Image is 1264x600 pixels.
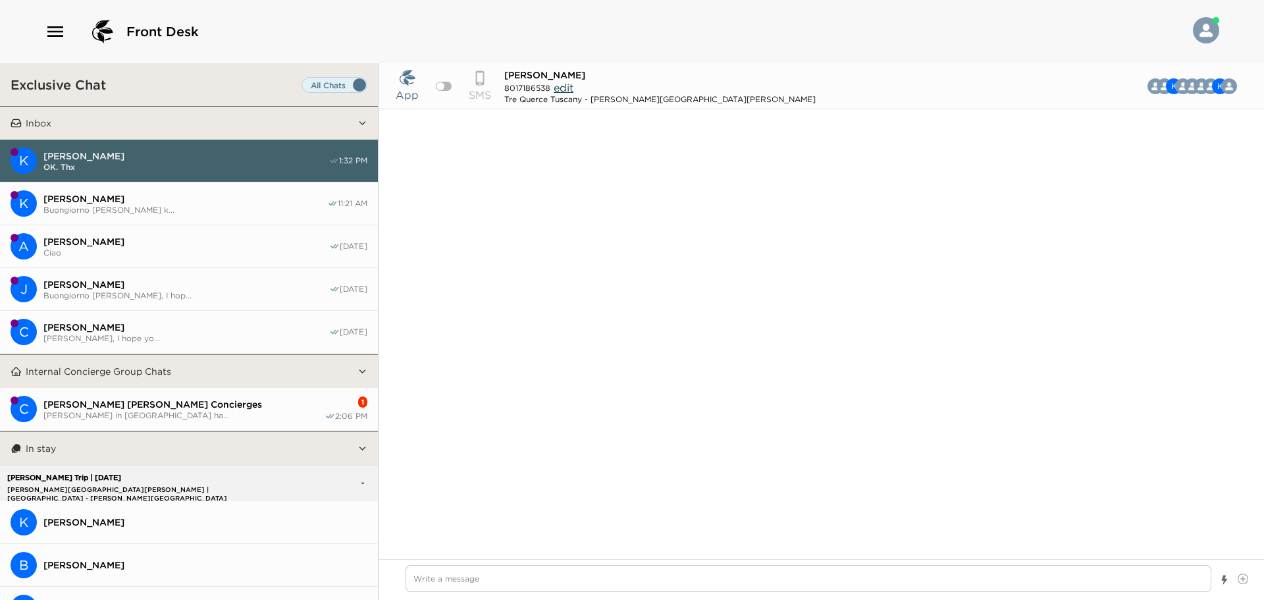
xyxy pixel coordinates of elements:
[22,107,357,140] button: Inbox
[11,276,37,302] div: J
[11,233,37,259] div: Andrew Bosomworth
[11,76,106,93] h3: Exclusive Chat
[43,410,325,420] span: [PERSON_NAME] in [GEOGRAPHIC_DATA] ha...
[11,552,37,578] div: Becky Schmeits
[43,321,329,333] span: [PERSON_NAME]
[43,398,325,410] span: [PERSON_NAME] [PERSON_NAME] Concierges
[11,276,37,302] div: John Spellman
[43,516,367,528] span: [PERSON_NAME]
[43,333,329,343] span: [PERSON_NAME], I hope yo...
[26,443,56,454] p: In stay
[340,284,367,294] span: [DATE]
[43,290,329,300] span: Buongiorno [PERSON_NAME], I hop...
[335,411,367,422] span: 2:06 PM
[11,148,37,174] div: Kip Wadsworth
[43,559,367,571] span: [PERSON_NAME]
[554,81,573,94] span: edit
[11,509,37,535] div: Kevin Schmeits
[11,509,37,535] div: K
[43,248,329,258] span: Ciao
[22,432,357,465] button: In stay
[11,233,37,259] div: A
[11,396,37,422] div: C
[1221,78,1237,94] img: C
[338,198,367,209] span: 11:21 AM
[43,162,329,172] span: OK. Thx
[11,190,37,217] div: Kelley Anderson
[1221,78,1237,94] div: Casali di Casole Concierge Team
[340,327,367,337] span: [DATE]
[43,279,329,290] span: [PERSON_NAME]
[4,485,288,494] p: [PERSON_NAME][GEOGRAPHIC_DATA][PERSON_NAME] | [GEOGRAPHIC_DATA] - [PERSON_NAME][GEOGRAPHIC_DATA][...
[1220,568,1229,591] button: Show templates
[504,94,816,104] div: Tre Querce Tuscany - [PERSON_NAME][GEOGRAPHIC_DATA][PERSON_NAME]
[358,396,367,408] div: 1
[469,87,491,103] p: SMS
[1186,73,1248,99] button: CKCBGDKSA
[26,117,51,129] p: Inbox
[302,77,367,93] label: Set all destinations
[126,22,199,41] span: Front Desk
[11,319,37,345] div: Casali di Casole Concierge Team
[26,366,171,377] p: Internal Concierge Group Chats
[396,87,419,103] p: App
[43,236,329,248] span: [PERSON_NAME]
[1193,17,1219,43] img: User
[406,565,1211,592] textarea: Write a message
[340,241,367,252] span: [DATE]
[43,150,329,162] span: [PERSON_NAME]
[4,474,288,482] p: [PERSON_NAME] Trip | [DATE]
[504,69,585,81] span: [PERSON_NAME]
[11,396,37,422] div: Casali di Casole
[43,193,327,205] span: [PERSON_NAME]
[87,16,118,47] img: logo
[339,155,367,166] span: 1:32 PM
[43,205,327,215] span: Buongiorno [PERSON_NAME] k...
[11,319,37,345] div: C
[22,355,357,388] button: Internal Concierge Group Chats
[504,83,550,93] span: 8017186538
[11,148,37,174] div: K
[11,552,37,578] div: B
[11,190,37,217] div: K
